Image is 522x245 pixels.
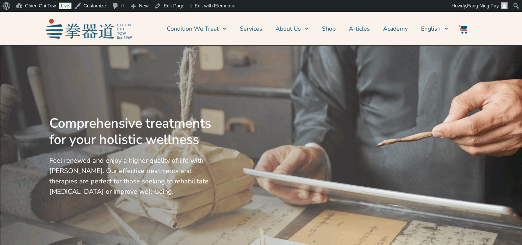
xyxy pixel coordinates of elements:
a: Shop [322,20,336,38]
span: Edit with Elementor [195,3,236,8]
a: Articles [349,20,370,38]
a: About Us [276,20,309,38]
a: Services [240,20,262,38]
nav: Menu [136,20,449,38]
img: Website Icon-03 [458,25,467,34]
a: Condition We Treat [167,20,227,38]
h2: Comprehensive treatments for your holistic wellness [49,115,214,148]
a: Academy [383,20,408,38]
a: Live [59,3,71,9]
a: English [421,20,448,38]
span: English [421,24,441,33]
p: Feel renewed and enjoy a higher quality of life with [PERSON_NAME]. Our effective treatments and ... [49,155,214,197]
span: Fang Ning Pay [467,3,499,8]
